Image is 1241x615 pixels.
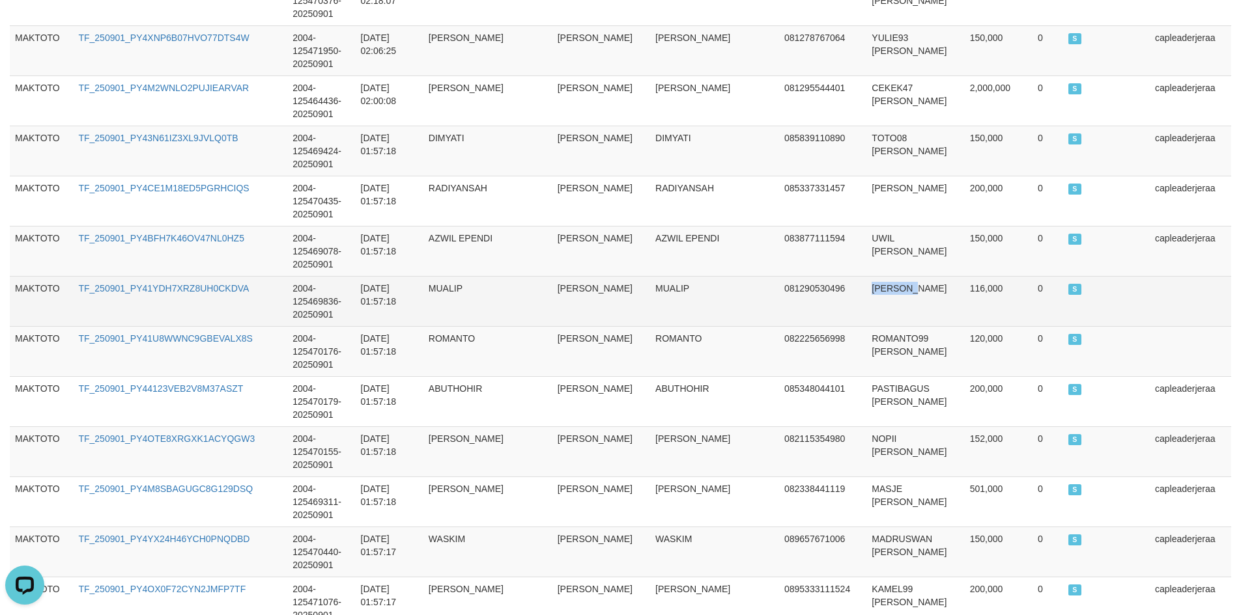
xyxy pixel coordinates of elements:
td: ABUTHOHIR [650,376,779,426]
td: capleaderjeraa [1150,75,1231,126]
a: TF_250901_PY4M8SBAGUGC8G129DSQ [78,484,253,494]
td: capleaderjeraa [1150,126,1231,176]
span: SUCCESS [1068,384,1081,395]
span: SUCCESS [1068,484,1081,495]
td: [PERSON_NAME] [552,176,650,226]
td: [DATE] 02:00:08 [356,75,423,126]
td: ABUTHOHIR [423,376,552,426]
td: 081278767064 [779,25,866,75]
td: 2004-125469311-20250901 [287,476,355,526]
td: [PERSON_NAME] [866,276,964,326]
td: 501,000 [965,476,1033,526]
td: 2004-125470440-20250901 [287,526,355,577]
td: NOPII [PERSON_NAME] [866,426,964,476]
td: WASKIM [423,526,552,577]
td: [DATE] 01:57:18 [356,226,423,276]
td: [PERSON_NAME] [650,426,779,476]
td: MAKTOTO [10,426,73,476]
td: capleaderjeraa [1150,176,1231,226]
span: SUCCESS [1068,584,1081,595]
td: DIMYATI [423,126,552,176]
td: MAKTOTO [10,126,73,176]
td: MAKTOTO [10,226,73,276]
td: 0 [1033,526,1063,577]
td: [DATE] 01:57:17 [356,526,423,577]
td: 150,000 [965,226,1033,276]
a: TF_250901_PY4OTE8XRGXK1ACYQGW3 [78,433,255,444]
td: [PERSON_NAME] [866,176,964,226]
td: 081290530496 [779,276,866,326]
td: [PERSON_NAME] [552,75,650,126]
td: capleaderjeraa [1150,476,1231,526]
span: SUCCESS [1068,234,1081,245]
td: [DATE] 02:06:25 [356,25,423,75]
td: [PERSON_NAME] [423,476,552,526]
span: SUCCESS [1068,284,1081,295]
td: 0 [1033,426,1063,476]
span: SUCCESS [1068,184,1081,195]
td: 0 [1033,126,1063,176]
td: [PERSON_NAME] [423,426,552,476]
td: AZWIL EPENDI [650,226,779,276]
button: Open LiveChat chat widget [5,5,44,44]
td: 0 [1033,176,1063,226]
a: TF_250901_PY44123VEB2V8M37ASZT [78,383,243,394]
td: 0 [1033,376,1063,426]
td: capleaderjeraa [1150,25,1231,75]
td: [PERSON_NAME] [552,25,650,75]
td: RADIYANSAH [650,176,779,226]
td: 2004-125470435-20250901 [287,176,355,226]
td: [PERSON_NAME] [650,476,779,526]
a: TF_250901_PY4CE1M18ED5PGRHCIQS [78,183,249,193]
td: 2004-125470179-20250901 [287,376,355,426]
td: [PERSON_NAME] [423,75,552,126]
span: SUCCESS [1068,434,1081,445]
td: 2004-125470155-20250901 [287,426,355,476]
td: MAKTOTO [10,526,73,577]
td: MAKTOTO [10,276,73,326]
td: ROMANTO99 [PERSON_NAME] [866,326,964,376]
td: [PERSON_NAME] [650,25,779,75]
a: TF_250901_PY4XNP6B07HVO77DTS4W [78,33,249,43]
td: [PERSON_NAME] [552,526,650,577]
td: ROMANTO [650,326,779,376]
td: [PERSON_NAME] [552,226,650,276]
td: MAKTOTO [10,75,73,126]
td: 2004-125464436-20250901 [287,75,355,126]
td: 0 [1033,476,1063,526]
span: SUCCESS [1068,83,1081,94]
td: [PERSON_NAME] [650,75,779,126]
span: SUCCESS [1068,534,1081,545]
td: 082115354980 [779,426,866,476]
a: TF_250901_PY43N61IZ3XL9JVLQ0TB [78,133,238,143]
td: MADRUSWAN [PERSON_NAME] [866,526,964,577]
td: WASKIM [650,526,779,577]
td: 0 [1033,276,1063,326]
td: 200,000 [965,176,1033,226]
td: 089657671006 [779,526,866,577]
td: MAKTOTO [10,326,73,376]
span: SUCCESS [1068,33,1081,44]
td: PASTIBAGUS [PERSON_NAME] [866,376,964,426]
a: TF_250901_PY4M2WNLO2PUJIEARVAR [78,83,249,93]
td: MAKTOTO [10,176,73,226]
td: [DATE] 01:57:18 [356,426,423,476]
td: MAKTOTO [10,25,73,75]
td: DIMYATI [650,126,779,176]
td: MASJE [PERSON_NAME] [866,476,964,526]
td: 150,000 [965,25,1033,75]
td: 2004-125469078-20250901 [287,226,355,276]
td: MAKTOTO [10,376,73,426]
td: 0 [1033,25,1063,75]
td: [DATE] 01:57:18 [356,276,423,326]
td: UWIL [PERSON_NAME] [866,226,964,276]
td: YULIE93 [PERSON_NAME] [866,25,964,75]
a: TF_250901_PY4BFH7K46OV47NL0HZ5 [78,233,244,243]
a: TF_250901_PY4YX24H46YCH0PNQDBD [78,534,250,544]
td: [PERSON_NAME] [423,25,552,75]
td: 200,000 [965,376,1033,426]
td: [PERSON_NAME] [552,126,650,176]
td: [PERSON_NAME] [552,326,650,376]
td: [DATE] 01:57:18 [356,376,423,426]
td: [PERSON_NAME] [552,276,650,326]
